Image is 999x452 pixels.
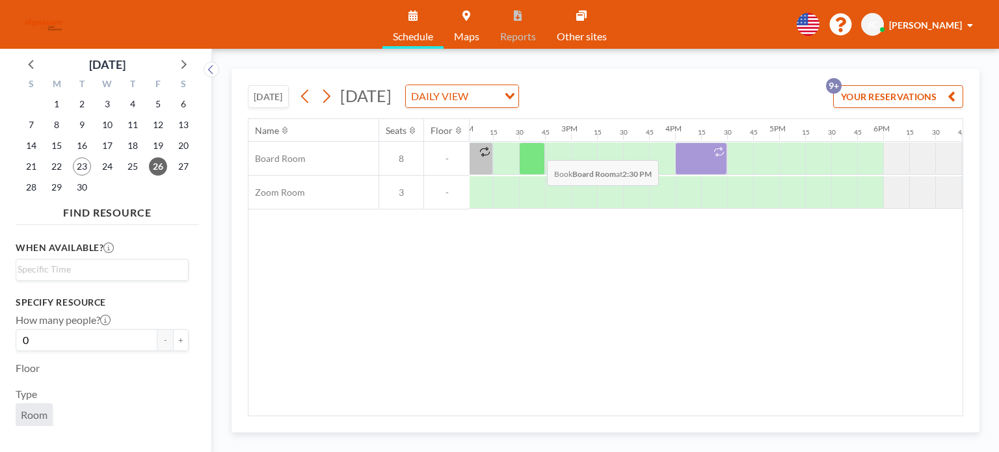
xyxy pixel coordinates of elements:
[16,259,188,279] div: Search for option
[750,128,758,137] div: 45
[408,88,471,105] span: DAILY VIEW
[98,137,116,155] span: Wednesday, September 17, 2025
[174,137,193,155] span: Saturday, September 20, 2025
[70,77,95,94] div: T
[22,178,40,196] span: Sunday, September 28, 2025
[698,128,706,137] div: 15
[889,20,962,31] span: [PERSON_NAME]
[174,116,193,134] span: Saturday, September 13, 2025
[16,388,37,401] label: Type
[47,157,66,176] span: Monday, September 22, 2025
[958,128,966,137] div: 45
[854,128,862,137] div: 45
[472,88,497,105] input: Search for option
[98,95,116,113] span: Wednesday, September 3, 2025
[386,125,406,137] div: Seats
[124,95,142,113] span: Thursday, September 4, 2025
[340,86,392,105] span: [DATE]
[868,19,877,31] span: JC
[22,116,40,134] span: Sunday, September 7, 2025
[248,153,306,165] span: Board Room
[73,157,91,176] span: Tuesday, September 23, 2025
[724,128,732,137] div: 30
[769,124,786,133] div: 5PM
[21,12,67,38] img: organization-logo
[124,116,142,134] span: Thursday, September 11, 2025
[424,187,470,198] span: -
[16,201,199,219] h4: FIND RESOURCE
[73,95,91,113] span: Tuesday, September 2, 2025
[95,77,120,94] div: W
[18,262,181,276] input: Search for option
[47,95,66,113] span: Monday, September 1, 2025
[379,187,423,198] span: 3
[665,124,682,133] div: 4PM
[21,408,47,421] span: Room
[73,178,91,196] span: Tuesday, September 30, 2025
[170,77,196,94] div: S
[828,128,836,137] div: 30
[594,128,602,137] div: 15
[542,128,550,137] div: 45
[826,78,842,94] p: 9+
[73,116,91,134] span: Tuesday, September 9, 2025
[500,31,536,42] span: Reports
[174,157,193,176] span: Saturday, September 27, 2025
[393,31,433,42] span: Schedule
[124,137,142,155] span: Thursday, September 18, 2025
[557,31,607,42] span: Other sites
[73,137,91,155] span: Tuesday, September 16, 2025
[16,362,40,375] label: Floor
[22,137,40,155] span: Sunday, September 14, 2025
[516,128,524,137] div: 30
[547,160,659,186] span: Book at
[157,329,173,351] button: -
[149,95,167,113] span: Friday, September 5, 2025
[248,85,289,108] button: [DATE]
[646,128,654,137] div: 45
[906,128,914,137] div: 15
[47,116,66,134] span: Monday, September 8, 2025
[47,178,66,196] span: Monday, September 29, 2025
[873,124,890,133] div: 6PM
[16,297,189,308] h3: Specify resource
[98,157,116,176] span: Wednesday, September 24, 2025
[173,329,189,351] button: +
[145,77,170,94] div: F
[255,125,279,137] div: Name
[248,187,305,198] span: Zoom Room
[124,157,142,176] span: Thursday, September 25, 2025
[47,137,66,155] span: Monday, September 15, 2025
[454,31,479,42] span: Maps
[406,85,518,107] div: Search for option
[424,153,470,165] span: -
[89,55,126,73] div: [DATE]
[622,169,652,179] b: 2:30 PM
[44,77,70,94] div: M
[98,116,116,134] span: Wednesday, September 10, 2025
[431,125,453,137] div: Floor
[19,77,44,94] div: S
[932,128,940,137] div: 30
[22,157,40,176] span: Sunday, September 21, 2025
[802,128,810,137] div: 15
[620,128,628,137] div: 30
[379,153,423,165] span: 8
[16,313,111,326] label: How many people?
[833,85,963,108] button: YOUR RESERVATIONS9+
[149,116,167,134] span: Friday, September 12, 2025
[149,157,167,176] span: Friday, September 26, 2025
[174,95,193,113] span: Saturday, September 6, 2025
[149,137,167,155] span: Friday, September 19, 2025
[572,169,616,179] b: Board Room
[490,128,498,137] div: 15
[120,77,145,94] div: T
[561,124,578,133] div: 3PM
